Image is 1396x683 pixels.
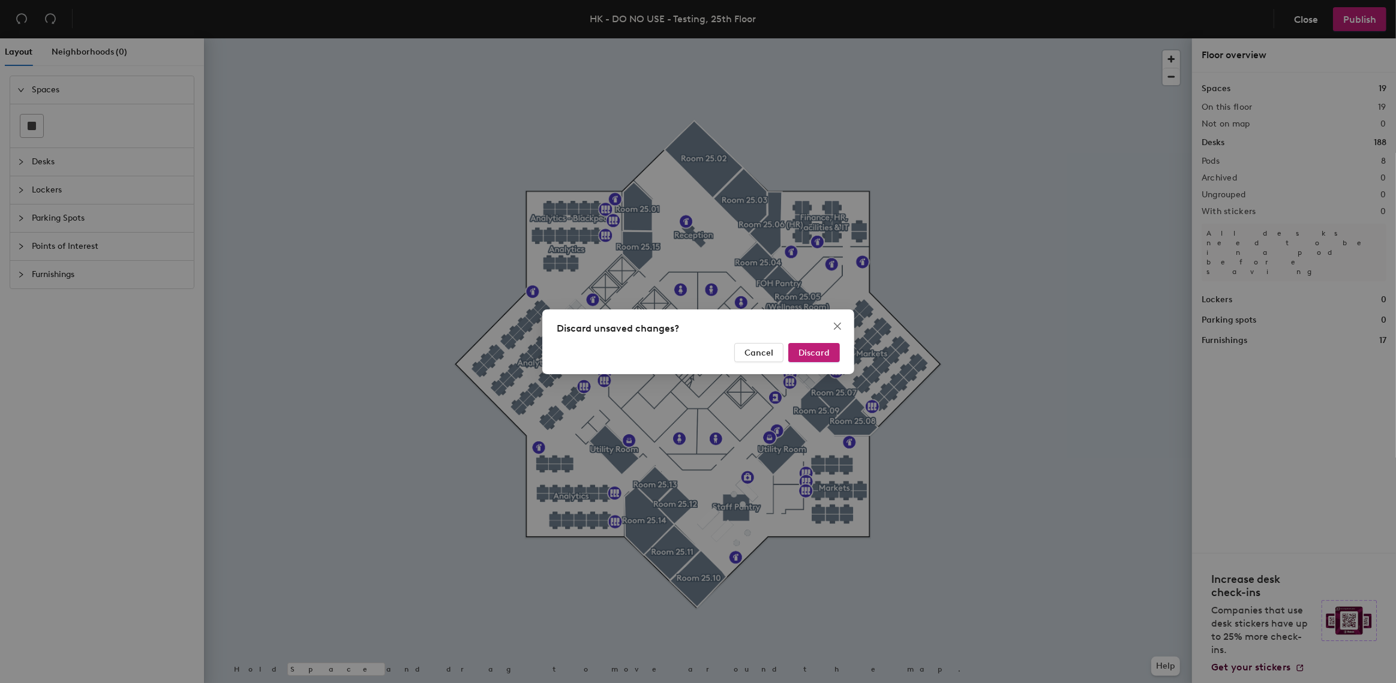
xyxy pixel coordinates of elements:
[788,343,840,362] button: Discard
[828,321,847,331] span: Close
[557,321,840,336] div: Discard unsaved changes?
[828,317,847,336] button: Close
[734,343,783,362] button: Cancel
[744,347,773,357] span: Cancel
[833,321,842,331] span: close
[798,347,830,357] span: Discard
